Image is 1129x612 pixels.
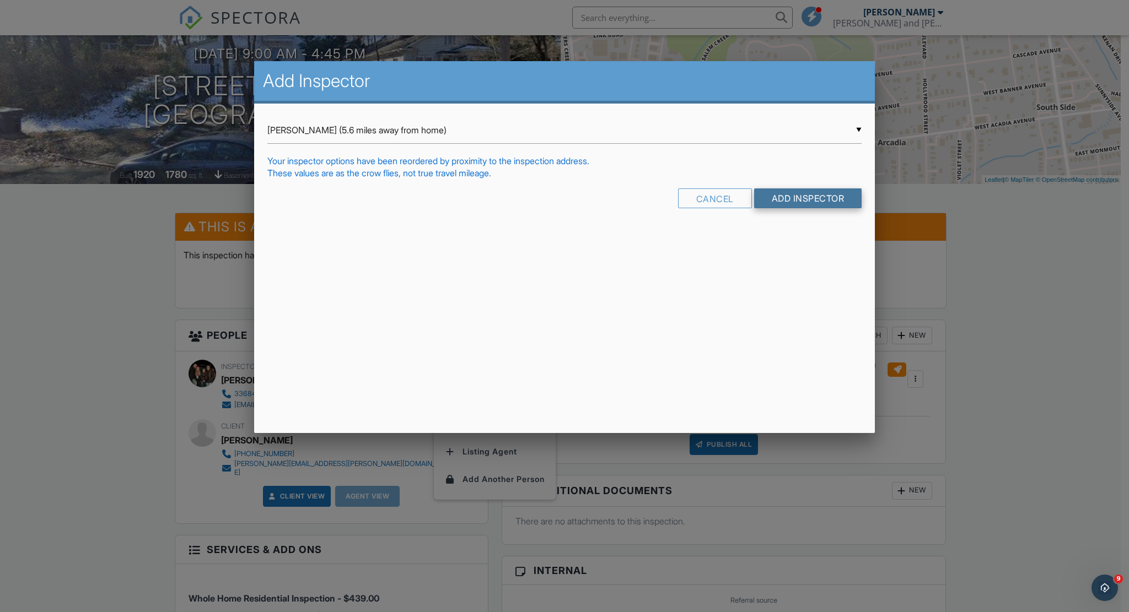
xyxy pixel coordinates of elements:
span: 9 [1114,575,1123,583]
div: These values are as the crow flies, not true travel mileage. [267,167,862,179]
iframe: Intercom live chat [1092,575,1118,601]
div: Cancel [678,188,752,208]
h2: Add Inspector [263,70,866,92]
div: Your inspector options have been reordered by proximity to the inspection address. [267,155,862,167]
input: Add Inspector [754,188,862,208]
